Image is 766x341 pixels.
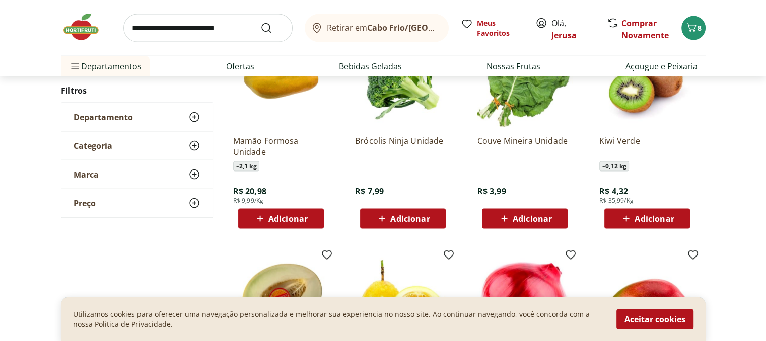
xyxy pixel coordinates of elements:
[61,132,213,160] button: Categoria
[599,161,629,172] span: ~ 0,12 kg
[355,32,451,127] img: Brócolis Ninja Unidade
[260,22,285,34] button: Submit Search
[477,32,573,127] img: Couve Mineira Unidade
[599,186,628,197] span: R$ 4,32
[551,17,596,41] span: Olá,
[625,60,698,72] a: Açougue e Peixaria
[69,54,81,78] button: Menu
[233,186,266,197] span: R$ 20,98
[61,103,213,131] button: Departamento
[477,18,523,38] span: Meus Favoritos
[367,22,492,33] b: Cabo Frio/[GEOGRAPHIC_DATA]
[390,215,430,223] span: Adicionar
[486,60,540,72] a: Nossas Frutas
[604,209,690,229] button: Adicionar
[635,215,674,223] span: Adicionar
[61,12,111,42] img: Hortifruti
[482,209,568,229] button: Adicionar
[599,32,695,127] img: Kiwi Verde
[339,60,402,72] a: Bebidas Geladas
[226,60,254,72] a: Ofertas
[355,135,451,157] a: Brócolis Ninja Unidade
[327,23,438,32] span: Retirar em
[599,135,695,157] a: Kiwi Verde
[551,30,577,41] a: Jerusa
[61,189,213,217] button: Preço
[74,169,99,180] span: Marca
[233,197,264,205] span: R$ 9,99/Kg
[74,112,133,122] span: Departamento
[268,215,308,223] span: Adicionar
[599,197,634,205] span: R$ 35,99/Kg
[681,16,706,40] button: Carrinho
[616,309,693,329] button: Aceitar cookies
[360,209,446,229] button: Adicionar
[74,141,112,151] span: Categoria
[69,54,142,78] span: Departamentos
[621,18,669,41] a: Comprar Novamente
[233,135,329,157] a: Mamão Formosa Unidade
[461,18,523,38] a: Meus Favoritos
[73,309,604,329] p: Utilizamos cookies para oferecer uma navegação personalizada e melhorar sua experiencia no nosso ...
[513,215,552,223] span: Adicionar
[123,14,293,42] input: search
[61,80,213,101] h2: Filtros
[61,160,213,189] button: Marca
[233,32,329,127] img: Mamão Formosa Unidade
[305,14,449,42] button: Retirar emCabo Frio/[GEOGRAPHIC_DATA]
[355,186,384,197] span: R$ 7,99
[233,161,259,172] span: ~ 2,1 kg
[238,209,324,229] button: Adicionar
[698,23,702,33] span: 8
[477,186,506,197] span: R$ 3,99
[74,198,96,208] span: Preço
[477,135,573,157] a: Couve Mineira Unidade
